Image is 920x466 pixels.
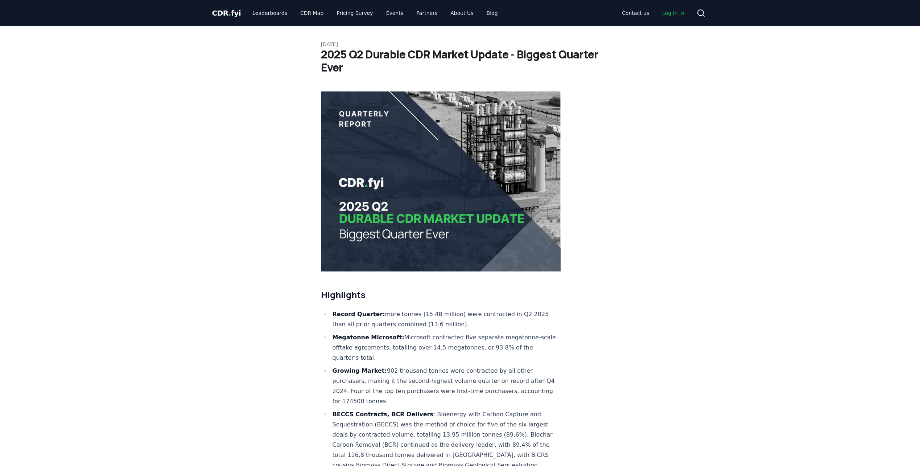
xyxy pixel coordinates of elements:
[321,91,561,271] img: blog post image
[321,41,599,48] p: [DATE]
[247,7,293,20] a: Leaderboards
[411,7,443,20] a: Partners
[321,48,599,74] h1: 2025 Q2 Durable CDR Market Update - Biggest Quarter Ever
[294,7,329,20] a: CDR Map
[616,7,655,20] a: Contact us
[212,9,241,17] span: CDR fyi
[333,411,433,418] strong: BECCS Contracts, BCR Delivers
[333,334,404,341] strong: Megatonne Microsoft:
[616,7,690,20] nav: Main
[662,9,685,17] span: Log in
[380,7,409,20] a: Events
[333,367,387,374] strong: Growing Market:
[481,7,504,20] a: Blog
[445,7,479,20] a: About Us
[321,289,561,301] h2: Highlights
[331,7,379,20] a: Pricing Survey
[330,309,561,330] li: more tonnes (15.48 million) were contracted in Q2 2025 than all prior quarters combined (13.6 mil...
[330,366,561,406] li: 902 thousand tonnes were contracted by all other purchasers, making it the second-highest volume ...
[330,332,561,363] li: Microsoft contracted five separate megatonne-scale offtake agreements, totalling over 14.5 megato...
[333,311,385,318] strong: Record Quarter:
[247,7,503,20] nav: Main
[656,7,690,20] a: Log in
[228,9,231,17] span: .
[212,8,241,18] a: CDR.fyi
